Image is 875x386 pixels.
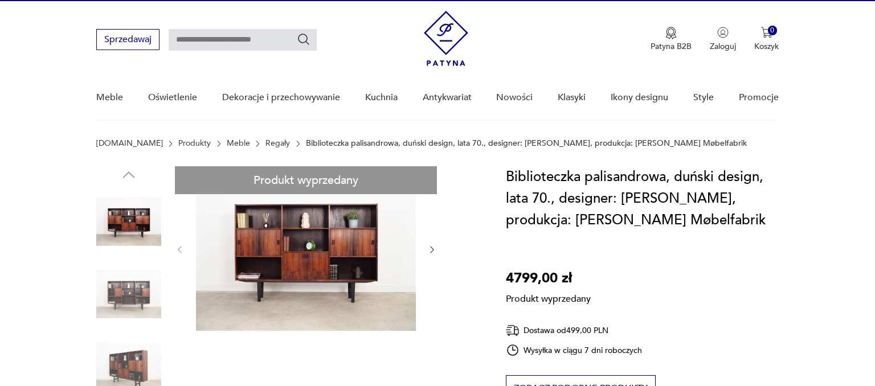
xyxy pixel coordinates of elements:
img: Ikona medalu [665,27,677,39]
h1: Biblioteczka palisandrowa, duński design, lata 70., designer: [PERSON_NAME], produkcja: [PERSON_N... [506,166,779,231]
div: Wysyłka w ciągu 7 dni roboczych [506,343,643,357]
a: Promocje [739,76,779,120]
p: Produkt wyprzedany [506,289,591,305]
img: Patyna - sklep z meblami i dekoracjami vintage [424,11,468,66]
button: Patyna B2B [651,27,692,52]
img: Ikonka użytkownika [717,27,729,38]
button: Sprzedawaj [96,29,160,50]
div: 0 [768,26,778,35]
a: Dekoracje i przechowywanie [222,76,340,120]
a: Regały [265,139,290,148]
a: Ikony designu [611,76,668,120]
button: Szukaj [297,32,310,46]
button: Zaloguj [710,27,736,52]
a: Meble [96,76,123,120]
p: Koszyk [754,41,779,52]
p: Biblioteczka palisandrowa, duński design, lata 70., designer: [PERSON_NAME], produkcja: [PERSON_N... [306,139,747,148]
img: Ikona dostawy [506,323,520,338]
div: Dostawa od 499,00 PLN [506,323,643,338]
a: Klasyki [558,76,586,120]
a: Kuchnia [365,76,398,120]
a: Oświetlenie [148,76,197,120]
p: 4799,00 zł [506,268,591,289]
a: Produkty [178,139,211,148]
p: Zaloguj [710,41,736,52]
a: Ikona medaluPatyna B2B [651,27,692,52]
a: Sprzedawaj [96,36,160,44]
p: Patyna B2B [651,41,692,52]
img: Ikona koszyka [761,27,772,38]
a: Nowości [496,76,533,120]
button: 0Koszyk [754,27,779,52]
a: Antykwariat [423,76,472,120]
a: Meble [227,139,250,148]
a: [DOMAIN_NAME] [96,139,163,148]
a: Style [693,76,714,120]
